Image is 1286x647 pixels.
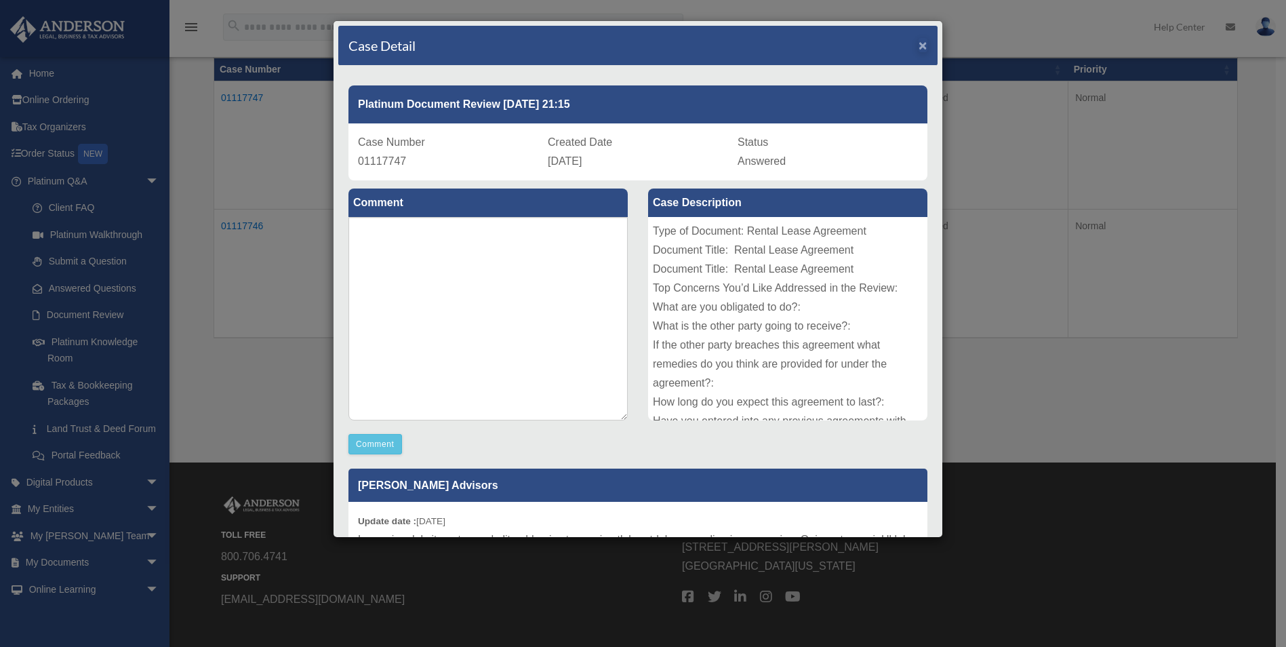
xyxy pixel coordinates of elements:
[738,136,768,148] span: Status
[348,469,927,502] p: [PERSON_NAME] Advisors
[648,189,927,217] label: Case Description
[738,155,786,167] span: Answered
[348,36,416,55] h4: Case Detail
[358,516,416,526] b: Update date :
[919,38,927,52] button: Close
[648,217,927,420] div: Type of Document: Rental Lease Agreement Document Title: Rental Lease Agreement Document Title: R...
[348,189,628,217] label: Comment
[919,37,927,53] span: ×
[348,434,402,454] button: Comment
[358,155,406,167] span: 01117747
[358,516,445,526] small: [DATE]
[358,136,425,148] span: Case Number
[348,85,927,123] div: Platinum Document Review [DATE] 21:15
[548,155,582,167] span: [DATE]
[548,136,612,148] span: Created Date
